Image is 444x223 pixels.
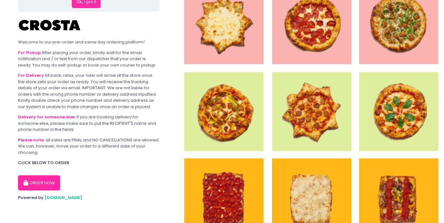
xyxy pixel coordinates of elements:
b: For Pickup [18,50,41,56]
a: [DOMAIN_NAME] [45,195,82,201]
b: For Delivery [18,72,44,78]
div: Powered by [18,195,160,201]
div: After placing your order, kindly wait for the email notification and / or text from our dispatche... [18,50,160,68]
div: all sales are FINAL and NO CANCELLATIONS are allowed. We can, however, move your order to a diffe... [18,137,160,156]
div: Sit back, relax, your rider will arrive at the store once the store sets your order as ready. You... [18,72,160,110]
b: Delivery for someone else: [18,114,76,120]
div: If you are booking delivery for someone else, please make sure to put the RECIPIENT'S name and ph... [18,114,160,133]
div: Welcome to our pre-order and same day ordering platform! [18,39,160,45]
button: ORDER NOW [18,175,60,191]
img: Crosta Pizzeria [18,16,82,35]
b: Please note: [18,137,45,143]
div: CLICK BELOW TO ORDER [18,160,160,166]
